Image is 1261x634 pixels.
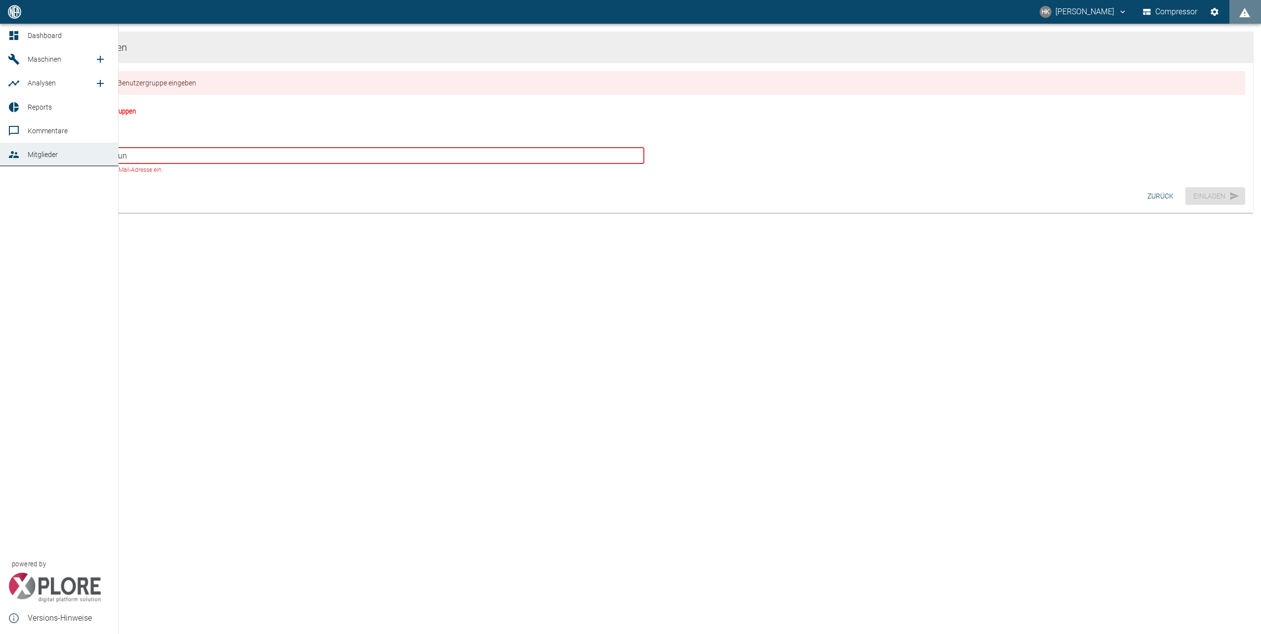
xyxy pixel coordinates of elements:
[12,559,46,569] span: powered by
[90,74,110,93] a: new /analyses/list/0
[1206,3,1223,21] button: Einstellungen
[43,40,1245,55] span: Mitglied hinzufügen
[28,79,56,87] span: Analysen
[28,103,52,111] span: Reports
[28,127,68,135] span: Kommentare
[7,5,22,18] img: logo
[1038,3,1129,21] button: heiner.kaestner@neuman-esser.de
[68,74,196,92] div: Bitte E-Mail und Benutzergruppe eingeben
[28,55,61,63] span: Maschinen
[43,131,494,143] label: E-mail *
[1141,3,1200,21] button: Compressor
[8,573,101,602] img: Xplore Logo
[28,32,62,40] span: Dashboard
[1143,187,1177,205] button: Zurück
[90,49,110,69] a: new /machines
[28,151,58,158] span: Mitglieder
[43,165,637,175] p: Bitte tragen Sie eine valide E-Mail-Adresse ein.
[28,612,110,624] span: Versions-Hinweise
[43,148,644,175] div: Bitte tragen Sie eine valide E-Mail-Adresse ein.
[1040,6,1051,18] div: HK
[43,148,644,164] input: E-mail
